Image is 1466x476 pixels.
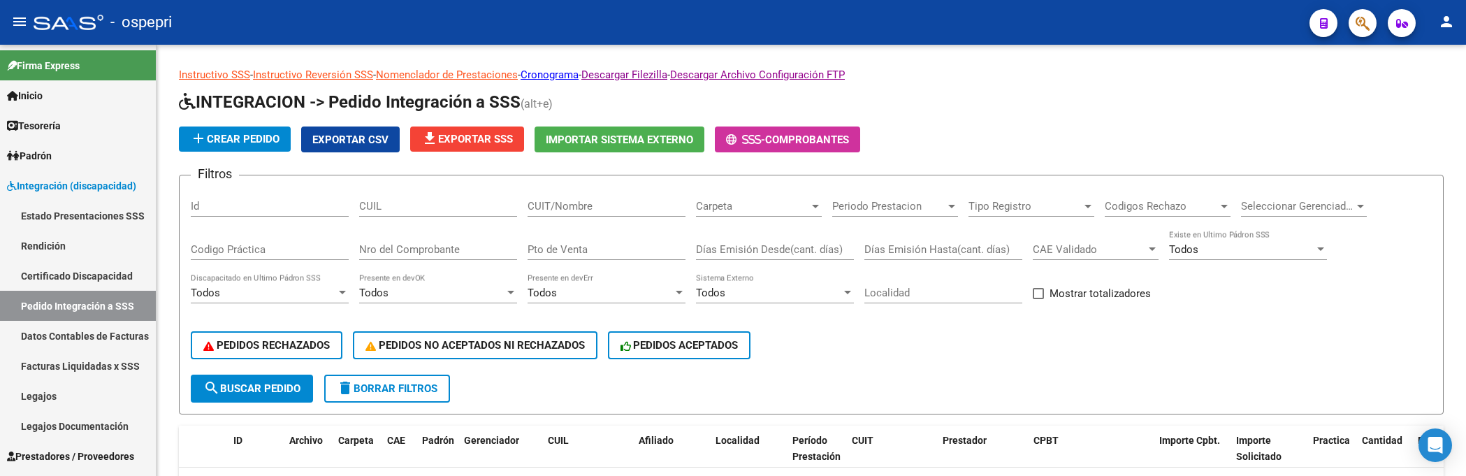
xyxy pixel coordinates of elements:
span: ID [233,435,242,446]
span: Todos [1169,243,1198,256]
a: Instructivo SSS [179,68,250,81]
button: Buscar Pedido [191,375,313,403]
span: Borrar Filtros [337,382,437,395]
span: Padrón [7,148,52,164]
span: Afiliado [639,435,674,446]
span: CUIL [548,435,569,446]
span: Gerenciador [464,435,519,446]
span: Crear Pedido [190,133,280,145]
span: Localidad [716,435,760,446]
span: Comprobantes [765,134,849,146]
button: PEDIDOS ACEPTADOS [608,331,751,359]
span: Importe Cpbt. [1159,435,1220,446]
button: PEDIDOS RECHAZADOS [191,331,342,359]
button: Exportar CSV [301,127,400,152]
span: CUIT [852,435,873,446]
span: Todos [696,287,725,299]
span: Prestador [943,435,987,446]
span: - [726,134,765,146]
span: Prestadores / Proveedores [7,449,134,464]
span: INTEGRACION -> Pedido Integración a SSS [179,92,521,112]
button: -Comprobantes [715,127,860,152]
span: Importar Sistema Externo [546,134,693,146]
span: Padrón [422,435,454,446]
span: Carpeta [338,435,374,446]
a: Cronograma [521,68,579,81]
a: Nomenclador de Prestaciones [376,68,518,81]
span: PEDIDOS ACEPTADOS [620,339,739,352]
span: PEDIDOS RECHAZADOS [203,339,330,352]
mat-icon: delete [337,380,354,396]
span: PEDIDOS NO ACEPTADOS NI RECHAZADOS [365,339,585,352]
span: Todos [191,287,220,299]
button: Importar Sistema Externo [535,127,704,152]
span: Mostrar totalizadores [1050,285,1151,302]
span: Practica [1313,435,1350,446]
span: CAE Validado [1033,243,1146,256]
span: - ospepri [110,7,172,38]
span: Carpeta [696,200,809,212]
span: Importe Solicitado [1236,435,1282,462]
a: Descargar Filezilla [581,68,667,81]
span: Exportar SSS [421,133,513,145]
span: Tipo Registro [968,200,1082,212]
span: CAE [387,435,405,446]
mat-icon: person [1438,13,1455,30]
mat-icon: file_download [421,130,438,147]
h3: Filtros [191,164,239,184]
span: Archivo [289,435,323,446]
button: Crear Pedido [179,127,291,152]
button: PEDIDOS NO ACEPTADOS NI RECHAZADOS [353,331,597,359]
span: Inicio [7,88,43,103]
div: Open Intercom Messenger [1418,428,1452,462]
span: (alt+e) [521,97,553,110]
span: Firma Express [7,58,80,73]
span: Exportar CSV [312,134,389,146]
button: Borrar Filtros [324,375,450,403]
span: Seleccionar Gerenciador [1241,200,1354,212]
span: Periodo Prestacion [832,200,945,212]
span: Todos [528,287,557,299]
span: Codigos Rechazo [1105,200,1218,212]
span: Buscar Pedido [203,382,300,395]
p: - - - - - [179,67,1444,82]
mat-icon: search [203,380,220,396]
span: CPBT [1033,435,1059,446]
mat-icon: menu [11,13,28,30]
a: Instructivo Reversión SSS [253,68,373,81]
span: Período Prestación [792,435,841,462]
span: Cantidad [1362,435,1402,446]
mat-icon: add [190,130,207,147]
span: Integración (discapacidad) [7,178,136,194]
span: Todos [359,287,389,299]
span: Tesorería [7,118,61,134]
a: Descargar Archivo Configuración FTP [670,68,845,81]
button: Exportar SSS [410,127,524,152]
